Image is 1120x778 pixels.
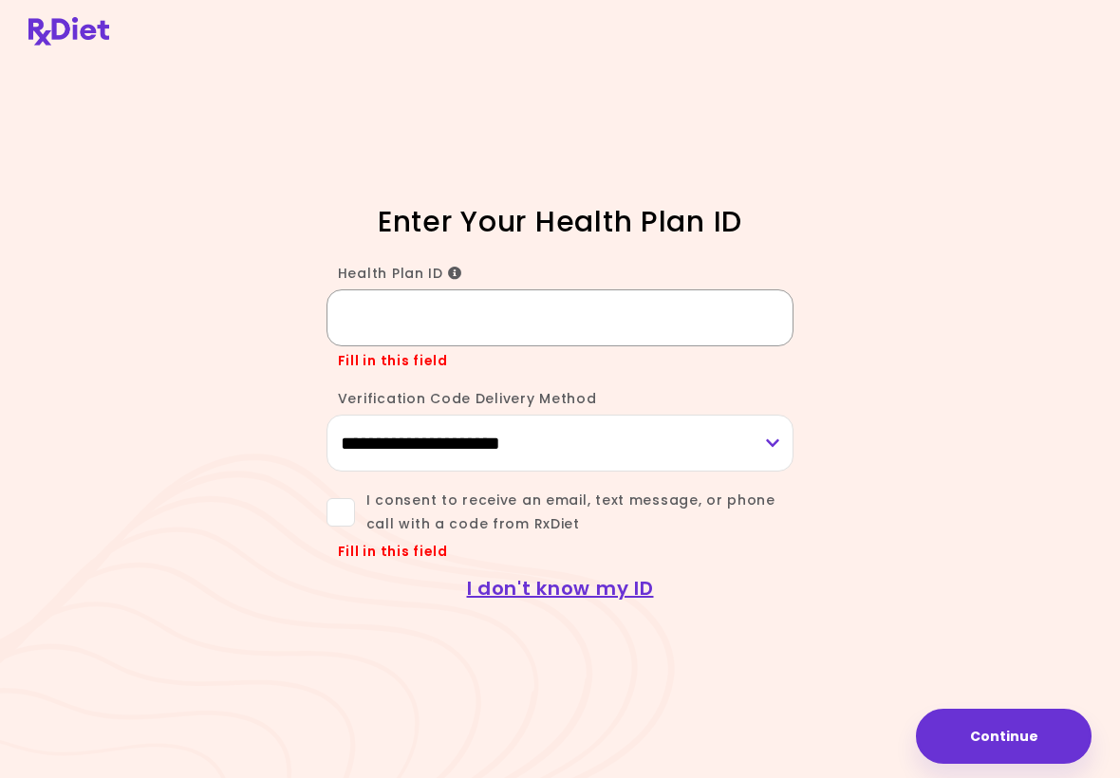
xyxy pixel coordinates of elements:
a: I don't know my ID [467,575,654,602]
div: Fill in this field [327,351,794,371]
i: Info [448,267,462,280]
span: Health Plan ID [338,264,462,283]
label: Verification Code Delivery Method [327,389,597,408]
button: Continue [916,709,1092,764]
span: I consent to receive an email, text message, or phone call with a code from RxDiet [355,489,794,536]
h1: Enter Your Health Plan ID [278,203,843,240]
img: RxDiet [28,17,109,46]
div: Fill in this field [327,542,794,562]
